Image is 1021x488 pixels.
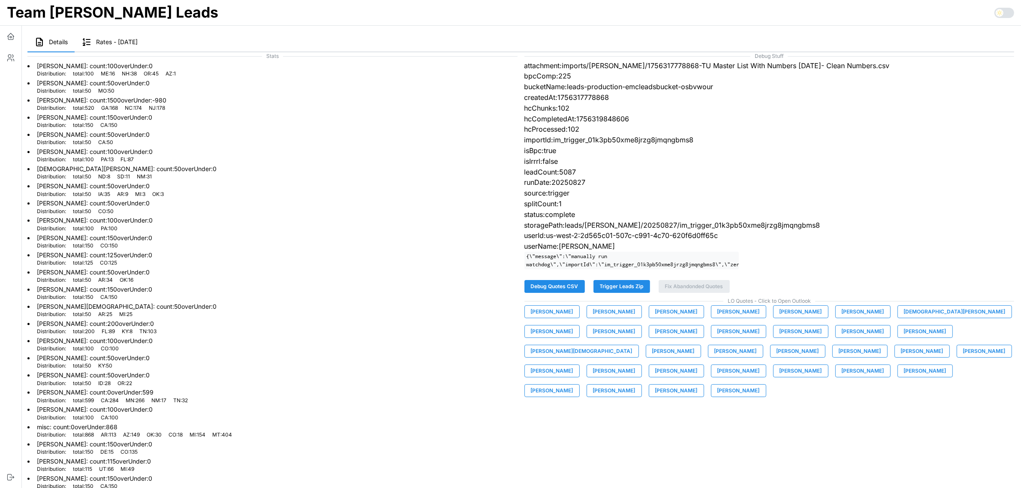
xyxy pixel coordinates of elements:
p: Distribution: [37,380,66,387]
button: [PERSON_NAME][DEMOGRAPHIC_DATA] [524,345,639,358]
p: Distribution: [37,70,66,78]
p: total : 100 [73,225,94,232]
span: [PERSON_NAME] [652,345,695,357]
p: total : 868 [73,431,94,439]
button: [PERSON_NAME] [711,364,766,377]
p: Distribution: [37,311,66,318]
p: ID : 28 [98,380,111,387]
p: total : 50 [73,139,91,146]
p: importId:im_trigger_01k3pb50xme8jrzg8jmqngbms8 [524,135,1015,145]
p: userId:us-west-2:2d565c01-507c-c991-4c70-620f6d0ff65c [524,230,1015,241]
p: CO : 18 [169,431,183,439]
p: [PERSON_NAME] : count: 115 overUnder: 0 [37,457,151,466]
span: [PERSON_NAME] [593,365,635,377]
code: {\"message\":\"manually run watchdog\",\"importId\":\"im_trigger_01k3pb50xme8jrzg8jmqngbms8\",\"z... [524,252,739,269]
p: hcCompletedAt:1756319848606 [524,114,1015,124]
span: [PERSON_NAME][DEMOGRAPHIC_DATA] [531,345,632,357]
span: [PERSON_NAME] [963,345,1006,357]
button: [PERSON_NAME] [898,364,953,377]
span: [PERSON_NAME] [593,325,635,337]
p: [PERSON_NAME] : count: 150 overUnder: 0 [37,285,152,294]
p: Distribution: [37,105,66,112]
p: total : 125 [73,259,93,267]
button: [PERSON_NAME] [587,305,642,318]
p: CO : 125 [100,259,117,267]
p: userName:[PERSON_NAME] [524,241,1015,252]
span: [PERSON_NAME] [780,306,822,318]
p: [PERSON_NAME] : count: 150 overUnder: 0 [37,234,152,242]
p: attachment:imports/[PERSON_NAME]/1756317778868-TU Master List With Numbers [DATE]- Clean Numbers.csv [524,60,1015,71]
p: DE : 15 [100,449,114,456]
p: ND : 8 [98,173,110,181]
p: total : 100 [73,156,94,163]
button: [PERSON_NAME] [524,325,580,338]
p: total : 100 [73,70,94,78]
p: CA : 100 [101,414,118,422]
p: GA : 168 [101,105,118,112]
p: total : 50 [73,311,91,318]
button: [PERSON_NAME] [957,345,1012,358]
p: OR : 22 [117,380,132,387]
button: [PERSON_NAME] [773,305,828,318]
p: CA : 284 [101,397,119,404]
p: [PERSON_NAME] : count: 50 overUnder: 0 [37,268,150,277]
span: [PERSON_NAME] [531,325,573,337]
button: Fix Abandonded Quotes [659,280,730,293]
button: [PERSON_NAME] [770,345,825,358]
p: NH : 38 [122,70,137,78]
p: KY : 50 [98,362,112,370]
button: Trigger Leads Zip [593,280,650,293]
p: total : 100 [73,345,94,352]
span: Fix Abandonded Quotes [665,280,723,292]
p: Distribution: [37,173,66,181]
p: [DEMOGRAPHIC_DATA][PERSON_NAME] : count: 50 overUnder: 0 [37,165,217,173]
p: Distribution: [37,414,66,422]
p: runDate:20250827 [524,177,1015,188]
button: [PERSON_NAME] [773,364,828,377]
span: [PERSON_NAME] [780,365,822,377]
p: NJ : 178 [149,105,165,112]
p: [PERSON_NAME] : count: 0 overUnder: 599 [37,388,188,397]
p: Distribution: [37,225,66,232]
p: CO : 135 [120,449,138,456]
p: [PERSON_NAME] : count: 50 overUnder: 0 [37,371,150,380]
p: MT : 404 [212,431,232,439]
p: total : 150 [73,242,93,250]
span: [PERSON_NAME] [593,385,635,397]
button: [PERSON_NAME] [524,364,580,377]
button: [PERSON_NAME] [649,364,704,377]
span: [PERSON_NAME] [655,365,698,377]
p: SD : 11 [117,173,130,181]
span: [PERSON_NAME] [593,306,635,318]
span: [DEMOGRAPHIC_DATA][PERSON_NAME] [904,306,1006,318]
span: [PERSON_NAME] [714,345,757,357]
span: LO Quotes - Click to Open Outlook [524,297,1015,305]
p: NM : 17 [151,397,166,404]
p: Distribution: [37,328,66,335]
p: Distribution: [37,259,66,267]
p: [PERSON_NAME] : count: 200 overUnder: 0 [37,319,157,328]
p: [PERSON_NAME] : count: 100 overUnder: 0 [37,216,153,225]
p: Distribution: [37,362,66,370]
button: [PERSON_NAME] [649,305,704,318]
p: NM : 31 [137,173,152,181]
p: AR : 25 [98,311,112,318]
span: [PERSON_NAME] [717,385,760,397]
p: Distribution: [37,191,66,198]
p: CO : 50 [98,208,114,215]
p: [PERSON_NAME] : count: 50 overUnder: 0 [37,79,150,87]
p: KY : 8 [122,328,133,335]
p: MI : 49 [120,466,134,473]
p: MI : 154 [190,431,205,439]
button: [PERSON_NAME] [832,345,888,358]
p: isBpc:true [524,145,1015,156]
button: Debug Quotes CSV [524,280,585,293]
p: [PERSON_NAME] : count: 50 overUnder: 0 [37,182,164,190]
button: [PERSON_NAME] [711,384,766,397]
p: total : 150 [73,122,93,129]
span: Rates - [DATE] [96,39,138,45]
p: Distribution: [37,208,66,215]
button: [PERSON_NAME] [587,364,642,377]
button: [PERSON_NAME] [895,345,950,358]
p: CA : 50 [98,139,113,146]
